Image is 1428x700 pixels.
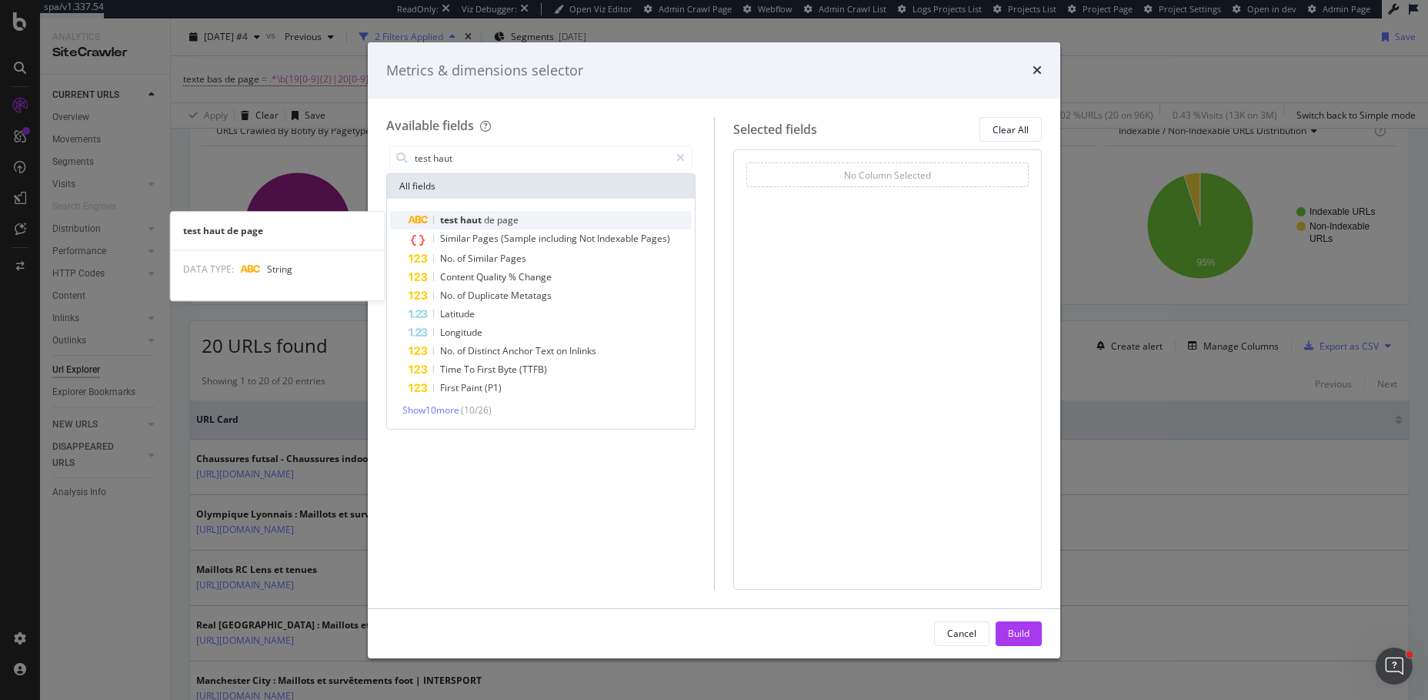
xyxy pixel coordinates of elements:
[472,232,501,245] span: Pages
[171,224,385,237] div: test haut de page
[519,363,547,376] span: (TTFB)
[440,213,460,226] span: test
[579,232,597,245] span: Not
[535,344,556,357] span: Text
[1008,627,1029,640] div: Build
[539,232,579,245] span: including
[484,213,497,226] span: de
[979,117,1042,142] button: Clear All
[498,363,519,376] span: Byte
[457,252,468,265] span: of
[440,344,457,357] span: No.
[947,627,976,640] div: Cancel
[1033,61,1042,81] div: times
[368,42,1060,658] div: modal
[468,344,502,357] span: Distinct
[460,213,484,226] span: haut
[440,381,461,394] span: First
[476,270,509,283] span: Quality
[457,289,468,302] span: of
[509,270,519,283] span: %
[597,232,641,245] span: Indexable
[468,252,500,265] span: Similar
[461,381,485,394] span: Paint
[402,404,459,417] span: Show 10 more
[993,123,1029,136] div: Clear All
[440,289,457,302] span: No.
[501,232,539,245] span: (Sample
[1376,648,1413,685] iframe: Intercom live chat
[457,344,468,357] span: of
[556,344,569,357] span: on
[468,289,511,302] span: Duplicate
[477,363,498,376] span: First
[519,270,552,283] span: Change
[502,344,535,357] span: Anchor
[500,252,526,265] span: Pages
[934,621,989,646] button: Cancel
[440,252,457,265] span: No.
[733,121,817,139] div: Selected fields
[464,363,477,376] span: To
[440,307,475,320] span: Latitude
[844,169,931,182] div: No Column Selected
[387,174,695,199] div: All fields
[996,621,1042,646] button: Build
[497,213,519,226] span: page
[569,344,596,357] span: Inlinks
[461,404,492,417] span: ( 10 / 26 )
[641,232,670,245] span: Pages)
[386,61,583,81] div: Metrics & dimensions selector
[413,146,669,169] input: Search by field name
[440,270,476,283] span: Content
[386,117,474,134] div: Available fields
[511,289,552,302] span: Metatags
[440,363,464,376] span: Time
[440,232,472,245] span: Similar
[485,381,502,394] span: (P1)
[440,326,482,339] span: Longitude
